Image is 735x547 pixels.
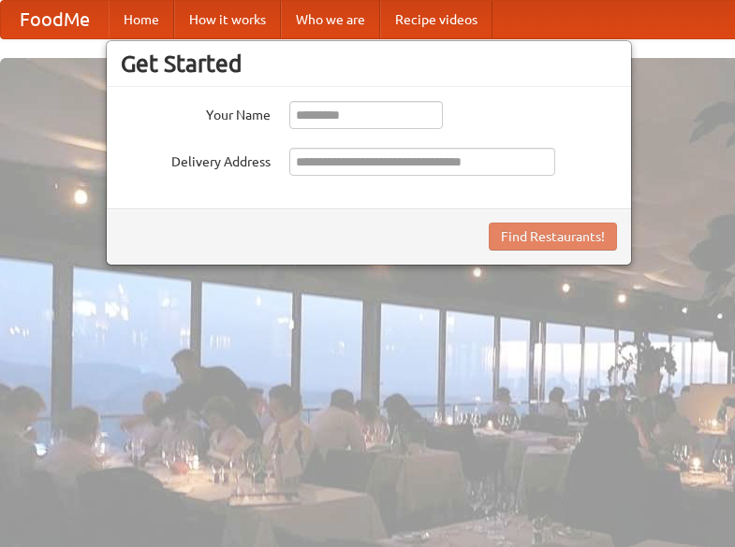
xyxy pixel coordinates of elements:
[121,50,617,78] h3: Get Started
[281,1,380,38] a: Who we are
[1,1,109,38] a: FoodMe
[380,1,492,38] a: Recipe videos
[121,101,271,124] label: Your Name
[489,223,617,251] button: Find Restaurants!
[109,1,174,38] a: Home
[121,148,271,171] label: Delivery Address
[174,1,281,38] a: How it works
